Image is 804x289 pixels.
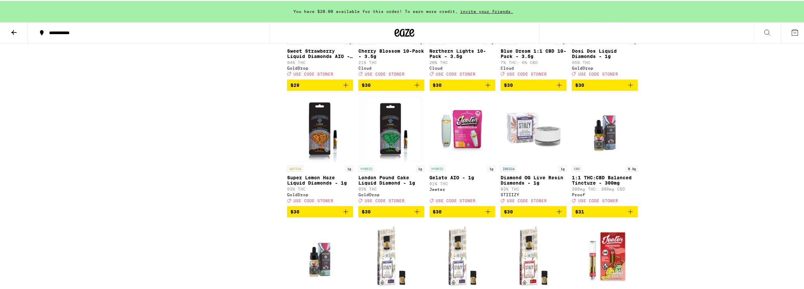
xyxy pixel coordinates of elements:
[501,205,567,216] button: Add to bag
[287,65,353,69] div: GoldDrop
[358,205,424,216] button: Add to bag
[572,165,582,171] p: CBD
[358,165,374,171] p: HYBRID
[290,208,299,213] span: $30
[433,82,442,87] span: $30
[501,192,567,196] div: STIIIZY
[358,47,424,58] p: Cherry Blossom 10-Pack - 3.5g
[504,82,513,87] span: $30
[287,186,353,190] p: 92% THC
[358,186,424,190] p: 92% THC
[358,192,424,196] div: GoldDrop
[430,205,496,216] button: Add to bag
[430,165,446,171] p: HYBRID
[430,174,496,179] p: Gelato AIO - 1g
[345,165,353,171] p: 1g
[430,186,496,191] div: Jeeter
[430,181,496,185] p: 91% THC
[572,174,638,185] p: 1:1 THC:CBD Balanced Tincture - 300mg
[501,186,567,190] p: 82% THC
[358,79,424,90] button: Add to bag
[572,222,638,288] img: Jeeter - Jeeter Juice: Strawberry Sour Diesel - 1g
[501,222,567,288] img: STIIIZY - Purple Haze Live Resin Liquid Diamond - 1g
[430,222,496,288] img: STIIIZY - White Widow Live Resin Liquid Diamonds - 1g
[436,198,476,202] span: USE CODE STONER
[436,71,476,75] span: USE CODE STONER
[287,59,353,64] p: 94% THC
[430,47,496,58] p: Northern Lights 10-Pack - 3.5g
[501,174,567,185] p: Diamond OG Live Resin Diamonds - 1g
[416,165,424,171] p: 1g
[358,174,424,185] p: London Pound Cake Liquid Diamond - 1g
[575,208,584,213] span: $31
[430,59,496,64] p: 20% THC
[559,165,567,171] p: 1g
[433,208,442,213] span: $30
[578,71,618,75] span: USE CODE STONER
[287,192,353,196] div: GoldDrop
[362,208,371,213] span: $30
[293,198,333,202] span: USE CODE STONER
[293,8,458,13] span: You have $20.00 available for this order! To earn more credit,
[458,8,516,13] span: invite your friends.
[501,95,567,205] a: Open page for Diamond OG Live Resin Diamonds - 1g from STIIIZY
[572,205,638,216] button: Add to bag
[287,79,353,90] button: Add to bag
[4,5,48,10] span: Hi. Need any help?
[287,222,353,288] img: Proof - 20:1 High CBD Tincture - 15mg
[501,165,517,171] p: INDICA
[358,222,424,288] img: STIIIZY - Tahoe OG Live Resin Liquid Diamonds - 1g
[501,65,567,69] div: Cloud
[501,95,567,161] img: STIIIZY - Diamond OG Live Resin Diamonds - 1g
[358,95,424,161] img: GoldDrop - London Pound Cake Liquid Diamond - 1g
[287,205,353,216] button: Add to bag
[290,82,299,87] span: $29
[572,95,638,205] a: Open page for 1:1 THC:CBD Balanced Tincture - 300mg from Proof
[572,59,638,64] p: 95% THC
[572,79,638,90] button: Add to bag
[572,65,638,69] div: GoldDrop
[287,95,353,205] a: Open page for Super Lemon Haze Liquid Diamonds - 1g from GoldDrop
[430,95,496,205] a: Open page for Gelato AIO - 1g from Jeeter
[572,186,638,190] p: 300mg THC: 300mg CBD
[626,165,638,171] p: 0.3g
[287,47,353,58] p: Sweet Strawberry Liquid Diamonds AIO - 1g
[501,79,567,90] button: Add to bag
[507,198,547,202] span: USE CODE STONER
[575,82,584,87] span: $30
[572,47,638,58] p: Dosi Dos Liquid Diamonds - 1g
[487,165,495,171] p: 1g
[358,95,424,205] a: Open page for London Pound Cake Liquid Diamond - 1g from GoldDrop
[504,208,513,213] span: $30
[430,79,496,90] button: Add to bag
[365,71,404,75] span: USE CODE STONER
[358,65,424,69] div: Cloud
[572,95,638,161] img: Proof - 1:1 THC:CBD Balanced Tincture - 300mg
[430,95,496,161] img: Jeeter - Gelato AIO - 1g
[501,59,567,64] p: 7% THC: 6% CBD
[365,198,404,202] span: USE CODE STONER
[430,65,496,69] div: Cloud
[572,192,638,196] div: Proof
[287,174,353,185] p: Super Lemon Haze Liquid Diamonds - 1g
[287,165,303,171] p: SATIVA
[289,95,352,161] img: GoldDrop - Super Lemon Haze Liquid Diamonds - 1g
[501,47,567,58] p: Blue Dream 1:1 CBD 10-Pack - 3.5g
[507,71,547,75] span: USE CODE STONER
[358,59,424,64] p: 21% THC
[362,82,371,87] span: $30
[578,198,618,202] span: USE CODE STONER
[293,71,333,75] span: USE CODE STONER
